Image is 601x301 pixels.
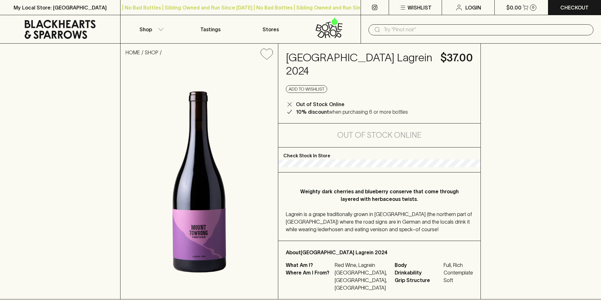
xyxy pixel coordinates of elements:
span: Drinkability [395,269,442,276]
p: [GEOGRAPHIC_DATA], [GEOGRAPHIC_DATA], [GEOGRAPHIC_DATA] [335,269,387,292]
p: About [GEOGRAPHIC_DATA] Lagrein 2024 [286,249,473,256]
button: Add to wishlist [258,46,275,62]
span: Lagrein is a grape traditionally grown in [GEOGRAPHIC_DATA] (the northern part of [GEOGRAPHIC_DAT... [286,211,472,232]
button: Shop [121,15,180,43]
span: Grip Structure [395,276,442,284]
p: Shop [139,26,152,33]
p: Login [465,4,481,11]
p: when purchasing 6 or more bottles [296,108,408,116]
a: HOME [126,50,140,55]
p: Weighty dark cherries and blueberry conserve that come through layered with herbaceous twists. [298,188,460,203]
p: Where Am I From? [286,269,333,292]
p: $0.00 [506,4,521,11]
h4: $37.00 [440,51,473,64]
h5: Out of Stock Online [337,130,421,140]
span: Full, Rich [444,261,473,269]
span: Soft [444,276,473,284]
p: Out of Stock Online [296,100,345,108]
p: Stores [262,26,279,33]
a: Tastings [180,15,240,43]
span: Contemplate [444,269,473,276]
p: Wishlist [408,4,432,11]
button: Add to wishlist [286,85,327,93]
p: What Am I? [286,261,333,269]
h4: [GEOGRAPHIC_DATA] Lagrein 2024 [286,51,433,78]
a: SHOP [145,50,158,55]
b: 10% discount [296,109,329,115]
span: Body [395,261,442,269]
p: Check Stock In Store [278,147,480,160]
input: Try "Pinot noir" [384,25,588,35]
img: 40944.png [121,65,278,299]
p: Checkout [560,4,589,11]
p: 0 [532,6,534,9]
p: Red Wine, Lagrein [335,261,387,269]
p: Tastings [200,26,221,33]
a: Stores [241,15,301,43]
p: My Local Store: [GEOGRAPHIC_DATA] [14,4,107,11]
